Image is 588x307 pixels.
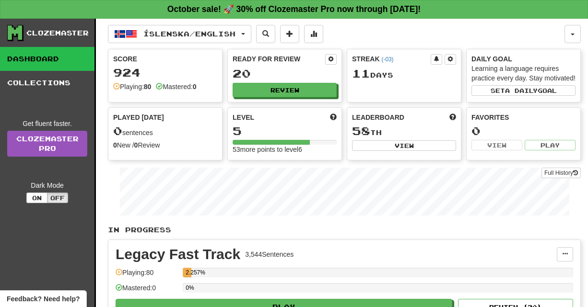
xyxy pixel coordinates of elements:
[113,125,217,137] div: sentences
[7,181,87,190] div: Dark Mode
[26,193,47,203] button: On
[525,140,576,150] button: Play
[233,68,337,80] div: 20
[144,83,152,91] strong: 80
[471,64,576,83] div: Learning a language requires practice every day. Stay motivated!
[116,283,178,299] div: Mastered: 0
[113,140,217,150] div: New / Review
[352,113,404,122] span: Leaderboard
[186,268,191,277] div: 2.257%
[471,125,576,137] div: 0
[113,82,151,91] div: Playing:
[471,113,576,122] div: Favorites
[7,131,87,157] a: ClozemasterPro
[108,25,251,43] button: Íslenska/English
[233,145,337,154] div: 53 more points to level 6
[233,113,254,122] span: Level
[449,113,456,122] span: This week in points, UTC
[471,85,576,96] button: Seta dailygoal
[471,54,576,64] div: Daily Goal
[26,28,89,38] div: Clozemaster
[116,247,240,262] div: Legacy Fast Track
[134,141,138,149] strong: 0
[156,82,196,91] div: Mastered:
[505,87,538,94] span: a daily
[113,67,217,79] div: 924
[233,83,337,97] button: Review
[108,225,581,235] p: In Progress
[330,113,337,122] span: Score more points to level up
[116,268,178,284] div: Playing: 80
[280,25,299,43] button: Add sentence to collection
[352,68,456,80] div: Day s
[193,83,197,91] strong: 0
[352,54,431,64] div: Streak
[113,124,122,137] span: 0
[541,168,581,178] button: Full History
[352,124,370,137] span: 58
[143,30,235,38] span: Íslenska / English
[352,140,456,151] button: View
[352,125,456,137] div: th
[233,54,325,64] div: Ready for Review
[113,141,117,149] strong: 0
[471,140,522,150] button: View
[381,56,393,63] a: (-03)
[47,193,68,203] button: Off
[7,119,87,128] div: Get fluent faster.
[256,25,275,43] button: Search sentences
[352,67,370,80] span: 11
[7,294,80,304] span: Open feedback widget
[245,250,294,259] div: 3,544 Sentences
[113,113,164,122] span: Played [DATE]
[304,25,323,43] button: More stats
[113,54,217,64] div: Score
[233,125,337,137] div: 5
[167,4,421,14] strong: October sale! 🚀 30% off Clozemaster Pro now through [DATE]!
